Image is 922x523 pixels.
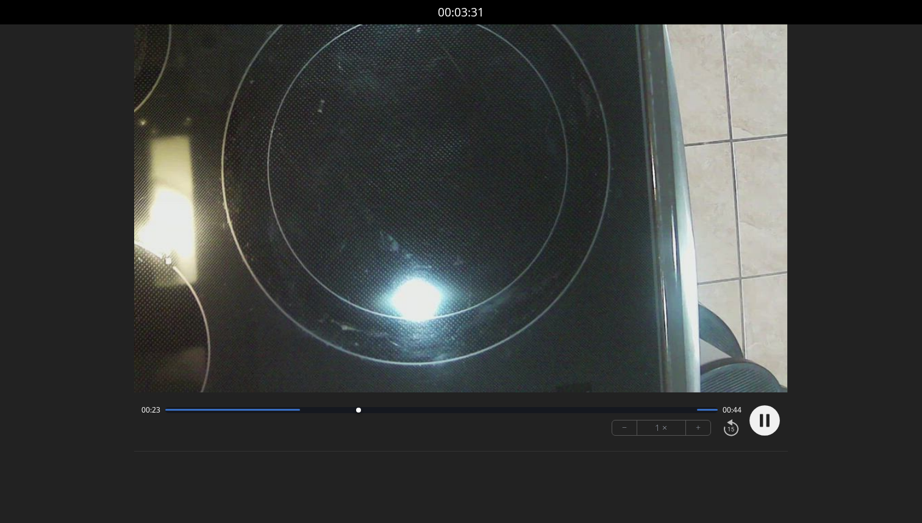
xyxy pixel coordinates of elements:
[612,420,637,435] button: −
[141,405,160,415] span: 00:23
[686,420,710,435] button: +
[637,420,686,435] div: 1 ×
[723,405,742,415] span: 00:44
[438,4,484,21] a: 00:03:31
